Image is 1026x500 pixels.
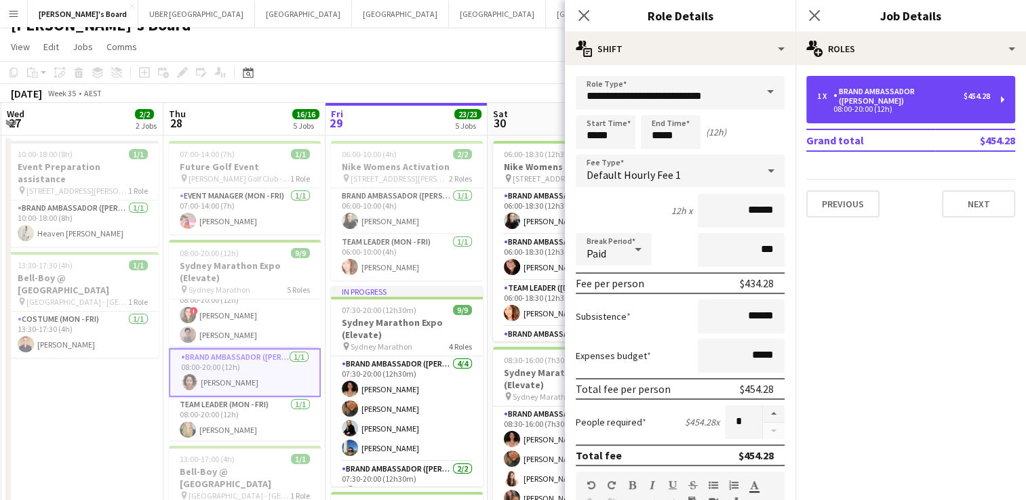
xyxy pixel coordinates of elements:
div: Shift [565,33,795,65]
span: 27 [5,115,24,131]
div: (12h) [706,126,726,138]
span: Paid [587,247,606,260]
div: Roles [795,33,1026,65]
button: UBER [GEOGRAPHIC_DATA] [138,1,255,27]
span: 08:30-16:00 (7h30m) [504,355,574,365]
app-job-card: 10:00-18:00 (8h)1/1Event Preparation assistance [STREET_ADDRESS][PERSON_NAME]1 RoleBrand Ambassad... [7,141,159,247]
app-card-role: Brand Ambassador ([PERSON_NAME])1/108:00-20:00 (12h)[PERSON_NAME] [169,348,321,397]
span: 1 Role [290,173,310,184]
span: Week 35 [45,88,79,98]
app-job-card: 07:00-14:00 (7h)1/1Future Golf Event [PERSON_NAME] Golf Club - [GEOGRAPHIC_DATA]1 RoleEvent Manag... [169,141,321,234]
span: Comms [106,41,137,53]
span: 1/1 [129,260,148,270]
span: 13:00-17:00 (4h) [180,454,235,464]
span: Sydney Marathon [351,341,412,352]
span: Default Hourly Fee 1 [587,168,681,182]
span: 07:00-14:00 (7h) [180,149,235,159]
div: 12h x [671,205,692,217]
app-card-role: Team Leader (Mon - Fri)1/108:00-20:00 (12h)[PERSON_NAME] [169,397,321,443]
button: Unordered List [709,480,718,491]
span: 06:00-18:30 (12h30m) [504,149,578,159]
app-card-role: Event Manager (Mon - Fri)1/107:00-14:00 (7h)[PERSON_NAME] [169,188,321,234]
app-card-role: Brand Ambassador ([PERSON_NAME])1/106:00-10:00 (4h)[PERSON_NAME] [331,188,483,234]
app-job-card: 08:00-20:00 (12h)9/9Sydney Marathon Expo (Elevate) Sydney Marathon5 Roles[PERSON_NAME][PERSON_NAM... [169,240,321,440]
h3: Sydney Marathon Expo (Elevate) [493,367,645,391]
button: [GEOGRAPHIC_DATA]/Gold Coast Winter [546,1,707,27]
a: Edit [38,38,64,56]
span: Jobs [73,41,93,53]
h3: Nike Womens Activation [331,161,483,173]
div: [DATE] [11,87,42,100]
button: Undo [587,480,596,491]
span: 07:30-20:00 (12h30m) [342,305,416,315]
span: [STREET_ADDRESS][PERSON_NAME] [26,186,128,196]
div: In progress [331,286,483,297]
span: 1/1 [129,149,148,159]
span: [STREET_ADDRESS][PERSON_NAME] [513,173,611,184]
a: View [5,38,35,56]
span: 1/1 [291,454,310,464]
app-card-role: Costume (Mon - Fri)1/113:30-17:30 (4h)[PERSON_NAME] [7,312,159,358]
span: 06:00-10:00 (4h) [342,149,397,159]
div: $454.28 x [685,416,719,428]
app-card-role: Team Leader ([DATE])1/106:00-18:30 (12h30m)[PERSON_NAME] [493,280,645,327]
label: Subsistence [576,310,631,322]
td: $454.28 [935,129,1015,151]
h3: Bell-Boy @ [GEOGRAPHIC_DATA] [7,272,159,296]
span: [GEOGRAPHIC_DATA] - [GEOGRAPHIC_DATA] [26,297,128,307]
app-card-role: Brand Ambassador ([DATE])1/106:00-18:30 (12h30m)[PERSON_NAME] [493,234,645,280]
h3: Bell-Boy @ [GEOGRAPHIC_DATA] [169,465,321,490]
a: Jobs [67,38,98,56]
span: 23/23 [454,109,481,119]
h3: Sydney Marathon Expo (Elevate) [331,316,483,341]
app-card-role: Brand Ambassador ([DATE])1/106:00-18:30 (12h30m)[PERSON_NAME] [493,188,645,234]
app-job-card: In progress07:30-20:00 (12h30m)9/9Sydney Marathon Expo (Elevate) Sydney Marathon4 RolesBrand Amba... [331,286,483,486]
span: [PERSON_NAME] Golf Club - [GEOGRAPHIC_DATA] [189,173,290,184]
button: Redo [607,480,616,491]
div: Total fee [576,449,622,462]
span: Sydney Marathon [189,285,250,295]
div: $454.28 [740,382,774,396]
div: $434.28 [740,276,774,290]
button: [GEOGRAPHIC_DATA] [449,1,546,27]
h3: Role Details [565,7,795,24]
div: 06:00-10:00 (4h)2/2Nike Womens Activation [STREET_ADDRESS][PERSON_NAME]2 RolesBrand Ambassador ([... [331,141,483,280]
span: ! [190,307,198,315]
app-card-role: Brand Ambassador ([PERSON_NAME])4/407:30-20:00 (12h30m)[PERSON_NAME][PERSON_NAME][PERSON_NAME][PE... [331,356,483,461]
span: 28 [167,115,186,131]
span: Wed [7,108,24,120]
app-job-card: 13:30-17:30 (4h)1/1Bell-Boy @ [GEOGRAPHIC_DATA] [GEOGRAPHIC_DATA] - [GEOGRAPHIC_DATA]1 RoleCostum... [7,252,159,358]
span: 9/9 [453,305,472,315]
div: 08:00-20:00 (12h) [817,106,990,112]
span: [STREET_ADDRESS][PERSON_NAME] [351,173,449,184]
app-job-card: 06:00-18:30 (12h30m)7/8Nike Womens Activation [STREET_ADDRESS][PERSON_NAME]6 RolesBrand Ambassado... [493,141,645,341]
app-card-role: Brand Ambassador ([DATE])3/309:00-18:30 (9h30m) [493,327,645,412]
span: 2/2 [453,149,472,159]
span: 2 Roles [449,173,472,184]
div: Fee per person [576,276,644,290]
span: 9/9 [291,248,310,258]
span: Fri [331,108,343,120]
button: Underline [668,480,677,491]
td: Grand total [806,129,935,151]
div: 1 x [817,91,833,101]
span: 16/16 [292,109,319,119]
span: 10:00-18:00 (8h) [18,149,73,159]
a: Comms [101,38,142,56]
span: 08:00-20:00 (12h) [180,248,239,258]
app-card-role: Team Leader (Mon - Fri)1/106:00-10:00 (4h)[PERSON_NAME] [331,234,483,280]
span: Sat [493,108,508,120]
span: 13:30-17:30 (4h) [18,260,73,270]
h3: Future Golf Event [169,161,321,173]
label: People required [576,416,646,428]
button: Increase [763,405,785,423]
button: [GEOGRAPHIC_DATA] [255,1,352,27]
span: 2/2 [135,109,154,119]
span: View [11,41,30,53]
span: 1 Role [128,186,148,196]
div: Brand Ambassador ([PERSON_NAME]) [833,87,964,106]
